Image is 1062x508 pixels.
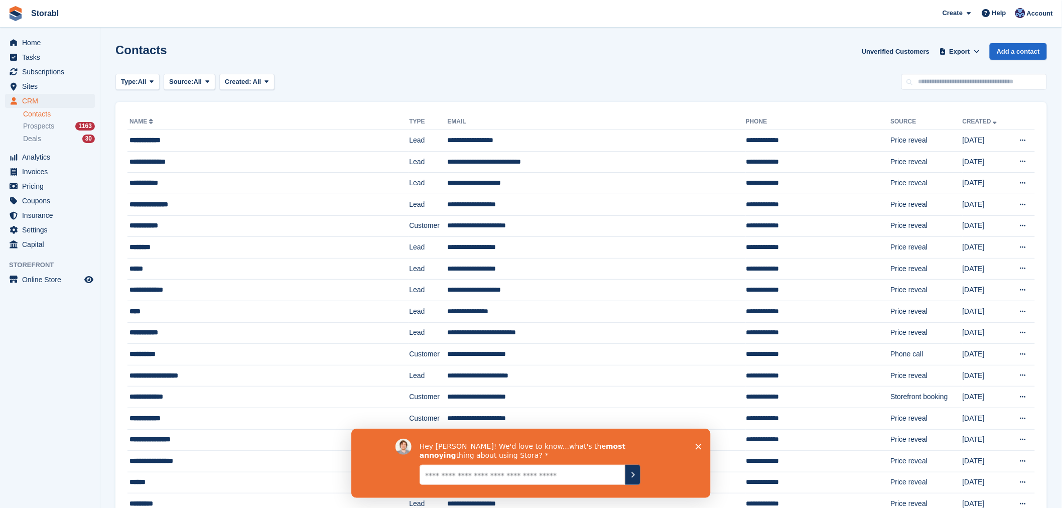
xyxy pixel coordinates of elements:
a: menu [5,50,95,64]
a: Preview store [83,274,95,286]
span: Analytics [22,150,82,164]
td: Customer [409,408,447,429]
td: Lead [409,322,447,344]
a: menu [5,194,95,208]
td: [DATE] [963,387,1009,408]
td: Price reveal [890,130,962,152]
a: Contacts [23,109,95,119]
td: [DATE] [963,301,1009,322]
td: [DATE] [963,215,1009,237]
td: [DATE] [963,429,1009,451]
a: menu [5,79,95,93]
td: Price reveal [890,429,962,451]
span: Subscriptions [22,65,82,79]
span: Pricing [22,179,82,193]
a: Prospects 1163 [23,121,95,132]
span: Source: [169,77,193,87]
span: Sites [22,79,82,93]
a: Deals 30 [23,134,95,144]
a: Unverified Customers [858,43,934,60]
span: Deals [23,134,41,144]
span: Storefront [9,260,100,270]
button: Export [938,43,982,60]
h1: Contacts [115,43,167,57]
span: CRM [22,94,82,108]
img: stora-icon-8386f47178a22dfd0bd8f6a31ec36ba5ce8667c1dd55bd0f319d3a0aa187defe.svg [8,6,23,21]
td: [DATE] [963,365,1009,387]
td: Customer [409,387,447,408]
td: [DATE] [963,130,1009,152]
th: Type [409,114,447,130]
span: Create [943,8,963,18]
td: Price reveal [890,365,962,387]
th: Email [447,114,746,130]
a: Storabl [27,5,63,22]
th: Phone [746,114,890,130]
a: menu [5,94,95,108]
span: Online Store [22,273,82,287]
td: Lead [409,130,447,152]
td: [DATE] [963,408,1009,429]
td: Lead [409,151,447,173]
span: All [194,77,202,87]
span: Created: [225,78,251,85]
span: Help [992,8,1006,18]
td: [DATE] [963,280,1009,301]
td: [DATE] [963,237,1009,259]
span: Prospects [23,121,54,131]
td: Lead [409,365,447,387]
td: Price reveal [890,322,962,344]
td: Price reveal [890,237,962,259]
td: [DATE] [963,451,1009,472]
span: Insurance [22,208,82,222]
td: Price reveal [890,408,962,429]
span: Invoices [22,165,82,179]
td: Lead [409,258,447,280]
iframe: Survey by David from Stora [351,429,711,498]
td: Phone call [890,344,962,365]
span: Home [22,36,82,50]
td: Price reveal [890,451,962,472]
td: Price reveal [890,173,962,194]
span: Export [950,47,970,57]
td: [DATE] [963,173,1009,194]
img: Tegan Ewart [1015,8,1025,18]
div: 1163 [75,122,95,131]
td: Price reveal [890,258,962,280]
td: Price reveal [890,215,962,237]
td: [DATE] [963,344,1009,365]
td: Price reveal [890,472,962,493]
td: Price reveal [890,194,962,215]
td: Price reveal [890,301,962,322]
td: Lead [409,173,447,194]
td: [DATE] [963,258,1009,280]
a: menu [5,208,95,222]
a: menu [5,273,95,287]
a: menu [5,237,95,251]
td: [DATE] [963,472,1009,493]
a: menu [5,223,95,237]
button: Type: All [115,74,160,90]
td: Storefront booking [890,387,962,408]
a: menu [5,36,95,50]
a: Name [129,118,155,125]
span: Tasks [22,50,82,64]
td: Lead [409,194,447,215]
span: Settings [22,223,82,237]
a: menu [5,65,95,79]
td: Customer [409,344,447,365]
td: Customer [409,215,447,237]
td: [DATE] [963,322,1009,344]
a: Created [963,118,999,125]
td: [DATE] [963,151,1009,173]
td: Price reveal [890,151,962,173]
td: Lead [409,280,447,301]
span: Account [1027,9,1053,19]
button: Created: All [219,74,275,90]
